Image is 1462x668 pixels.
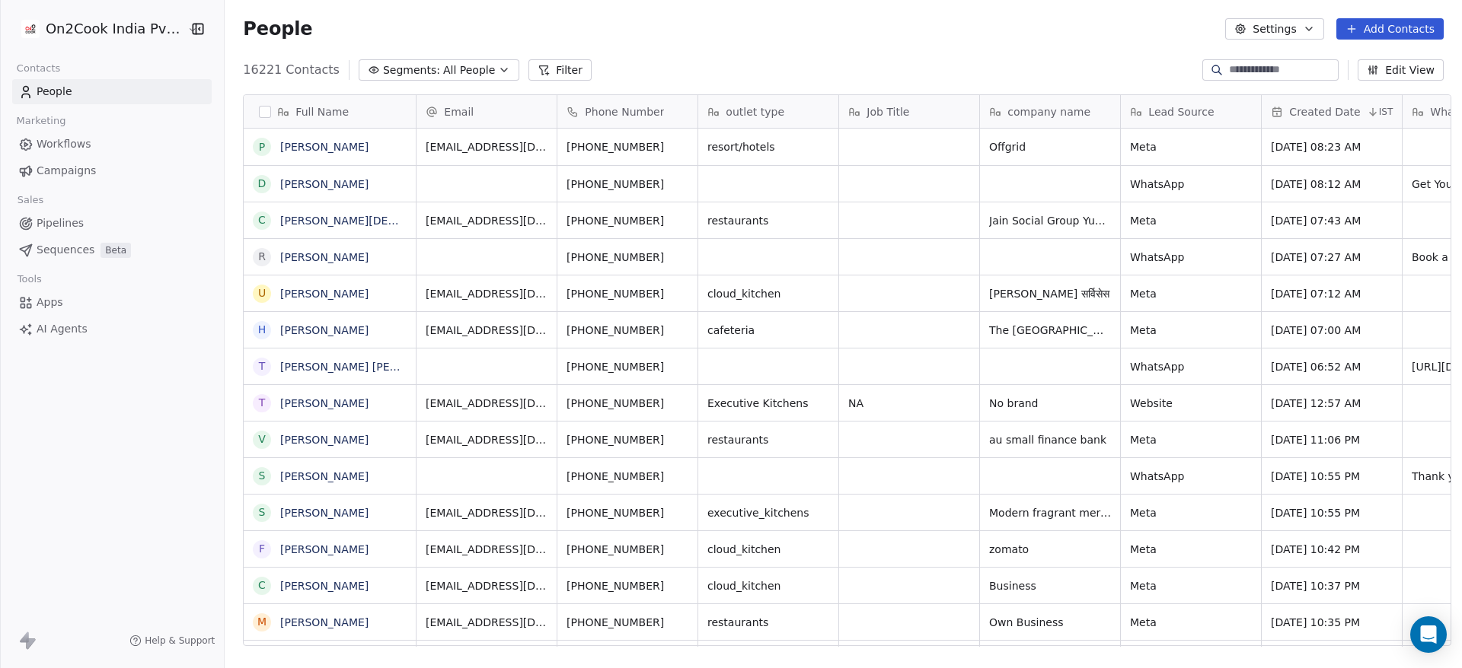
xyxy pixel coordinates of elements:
span: Marketing [10,110,72,132]
a: [PERSON_NAME] [280,580,369,592]
span: [PHONE_NUMBER] [567,505,688,520]
span: [EMAIL_ADDRESS][DOMAIN_NAME] [426,542,547,557]
div: Email [417,95,557,128]
span: outlet type [726,104,784,119]
a: Help & Support [129,635,215,647]
div: P [259,139,265,155]
a: SequencesBeta [12,237,212,262]
span: [EMAIL_ADDRESS][DOMAIN_NAME] [426,286,547,301]
span: WhatsApp [1130,250,1252,265]
span: Beta [101,243,131,258]
span: Jain Social Group Yuva Forum Dhule [989,213,1111,228]
span: [DATE] 06:52 AM [1271,359,1393,374]
div: Phone Number [557,95,697,128]
span: [DATE] 10:55 PM [1271,505,1393,520]
div: M [257,614,267,630]
span: Website [1130,396,1252,411]
span: [PHONE_NUMBER] [567,359,688,374]
span: IST [1379,106,1393,118]
span: Meta [1130,139,1252,154]
span: Tools [11,268,48,291]
a: [PERSON_NAME] [280,470,369,482]
span: WhatsApp [1130,177,1252,192]
span: [PHONE_NUMBER] [567,250,688,265]
div: Job Title [839,95,979,128]
div: U [258,285,266,301]
button: Filter [528,59,592,81]
span: Meta [1130,542,1252,557]
button: Edit View [1358,59,1444,81]
span: Workflows [37,136,91,152]
span: WhatsApp [1130,359,1252,374]
span: People [37,84,72,100]
div: F [259,541,265,557]
span: Meta [1130,323,1252,338]
span: Email [444,104,474,119]
div: T [259,395,266,411]
span: Business [989,578,1111,593]
span: Meta [1130,615,1252,630]
span: Phone Number [585,104,664,119]
span: [DATE] 07:00 AM [1271,323,1393,338]
span: [PHONE_NUMBER] [567,213,688,228]
a: [PERSON_NAME] [280,178,369,190]
a: [PERSON_NAME] [280,288,369,300]
a: People [12,79,212,104]
span: Modern fragrant merchant [989,505,1111,520]
span: [PHONE_NUMBER] [567,323,688,338]
div: Full Name [244,95,416,128]
span: [EMAIL_ADDRESS][DOMAIN_NAME] [426,578,547,593]
span: restaurants [707,615,829,630]
span: executive_kitchens [707,505,829,520]
span: Apps [37,294,63,310]
a: [PERSON_NAME] [280,507,369,519]
span: Meta [1130,505,1252,520]
a: Apps [12,290,212,315]
span: [DATE] 08:23 AM [1271,139,1393,154]
a: [PERSON_NAME] [280,616,369,628]
div: H [258,322,267,338]
span: [EMAIL_ADDRESS][DOMAIN_NAME] [426,396,547,411]
a: Workflows [12,132,212,157]
span: [PERSON_NAME] सर्विसेस [989,286,1111,301]
span: [PHONE_NUMBER] [567,139,688,154]
span: Meta [1130,578,1252,593]
span: [DATE] 07:12 AM [1271,286,1393,301]
span: No brand [989,396,1111,411]
span: The [GEOGRAPHIC_DATA] [989,323,1111,338]
span: [PHONE_NUMBER] [567,286,688,301]
button: On2Cook India Pvt. Ltd. [18,16,177,42]
span: Sales [11,189,50,212]
a: [PERSON_NAME] [280,434,369,446]
span: [DATE] 08:12 AM [1271,177,1393,192]
span: [DATE] 07:27 AM [1271,250,1393,265]
a: AI Agents [12,317,212,342]
span: cloud_kitchen [707,542,829,557]
span: Created Date [1289,104,1360,119]
div: grid [244,129,417,647]
span: Contacts [10,57,67,80]
span: Help & Support [145,635,215,647]
span: WhatsApp [1130,469,1252,484]
span: zomato [989,542,1111,557]
div: Created DateIST [1262,95,1402,128]
div: T [259,358,266,374]
span: au small finance bank [989,432,1111,447]
span: [PHONE_NUMBER] [567,432,688,447]
span: [DATE] 10:37 PM [1271,578,1393,593]
span: [PHONE_NUMBER] [567,615,688,630]
button: Settings [1225,18,1323,40]
span: [EMAIL_ADDRESS][DOMAIN_NAME] [426,615,547,630]
span: [DATE] 10:55 PM [1271,469,1393,484]
div: S [259,504,266,520]
span: NA [848,396,970,411]
span: AI Agents [37,321,88,337]
span: [EMAIL_ADDRESS][DOMAIN_NAME] [426,139,547,154]
span: Lead Source [1148,104,1214,119]
a: [PERSON_NAME] [280,141,369,153]
span: [PHONE_NUMBER] [567,177,688,192]
span: cafeteria [707,323,829,338]
div: Lead Source [1121,95,1261,128]
span: Job Title [867,104,909,119]
span: 16221 Contacts [243,61,340,79]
